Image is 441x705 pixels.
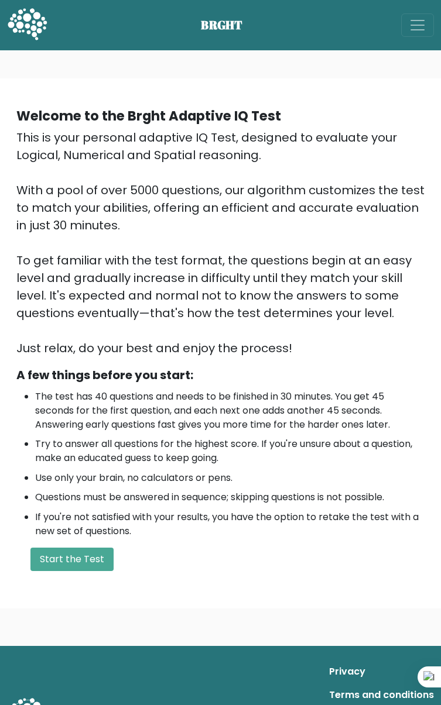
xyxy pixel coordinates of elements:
[201,16,257,34] span: BRGHT
[35,437,425,465] li: Try to answer all questions for the highest score. If you're unsure about a question, make an edu...
[329,660,434,683] a: Privacy
[35,390,425,432] li: The test has 40 questions and needs to be finished in 30 minutes. You get 45 seconds for the firs...
[16,129,425,357] div: This is your personal adaptive IQ Test, designed to evaluate your Logical, Numerical and Spatial ...
[35,490,425,504] li: Questions must be answered in sequence; skipping questions is not possible.
[16,106,281,125] b: Welcome to the Brght Adaptive IQ Test
[35,471,425,485] li: Use only your brain, no calculators or pens.
[16,366,425,384] div: A few things before you start:
[35,510,425,538] li: If you're not satisfied with your results, you have the option to retake the test with a new set ...
[30,548,114,571] button: Start the Test
[401,13,434,37] button: Toggle navigation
